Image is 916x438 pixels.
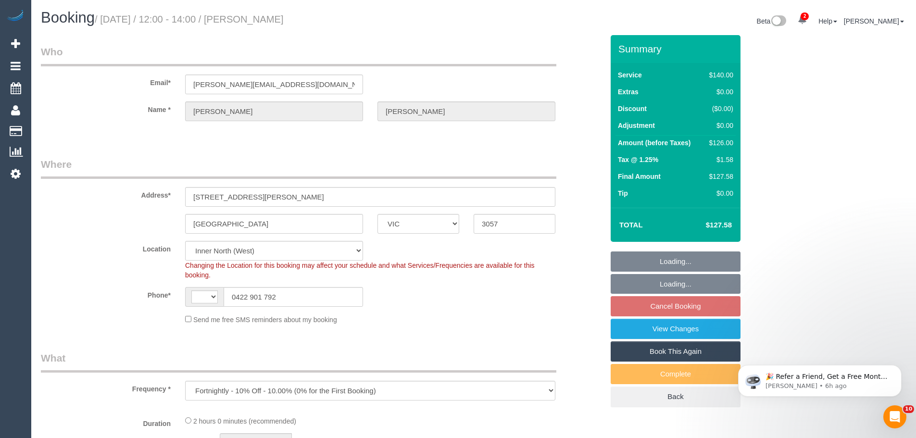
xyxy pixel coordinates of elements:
div: $0.00 [705,188,733,198]
label: Frequency * [34,381,178,394]
small: / [DATE] / 12:00 - 14:00 / [PERSON_NAME] [95,14,284,25]
span: 10 [903,405,914,413]
a: Back [611,387,740,407]
div: ($0.00) [705,104,733,113]
div: $0.00 [705,87,733,97]
span: Booking [41,9,95,26]
h4: $127.58 [677,221,732,229]
span: 2 [801,13,809,20]
h3: Summary [618,43,736,54]
iframe: Intercom live chat [883,405,906,428]
a: Help [818,17,837,25]
legend: Who [41,45,556,66]
label: Adjustment [618,121,655,130]
legend: What [41,351,556,373]
legend: Where [41,157,556,179]
a: Beta [757,17,787,25]
a: View Changes [611,319,740,339]
iframe: Intercom notifications message [724,345,916,412]
strong: Total [619,221,643,229]
label: Amount (before Taxes) [618,138,690,148]
div: $0.00 [705,121,733,130]
a: 2 [793,10,812,31]
label: Final Amount [618,172,661,181]
label: Tip [618,188,628,198]
input: Email* [185,75,363,94]
div: $140.00 [705,70,733,80]
span: Changing the Location for this booking may affect your schedule and what Services/Frequencies are... [185,262,535,279]
label: Extras [618,87,639,97]
input: Suburb* [185,214,363,234]
label: Location [34,241,178,254]
div: $1.58 [705,155,733,164]
label: Duration [34,415,178,428]
label: Tax @ 1.25% [618,155,658,164]
span: Send me free SMS reminders about my booking [193,316,337,324]
img: New interface [770,15,786,28]
div: $127.58 [705,172,733,181]
label: Discount [618,104,647,113]
label: Service [618,70,642,80]
a: [PERSON_NAME] [844,17,904,25]
label: Phone* [34,287,178,300]
input: Post Code* [474,214,555,234]
span: 2 hours 0 minutes (recommended) [193,417,296,425]
input: Last Name* [377,101,555,121]
label: Name * [34,101,178,114]
label: Address* [34,187,178,200]
label: Email* [34,75,178,88]
img: Automaid Logo [6,10,25,23]
a: Book This Again [611,341,740,362]
input: Phone* [224,287,363,307]
div: $126.00 [705,138,733,148]
input: First Name* [185,101,363,121]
